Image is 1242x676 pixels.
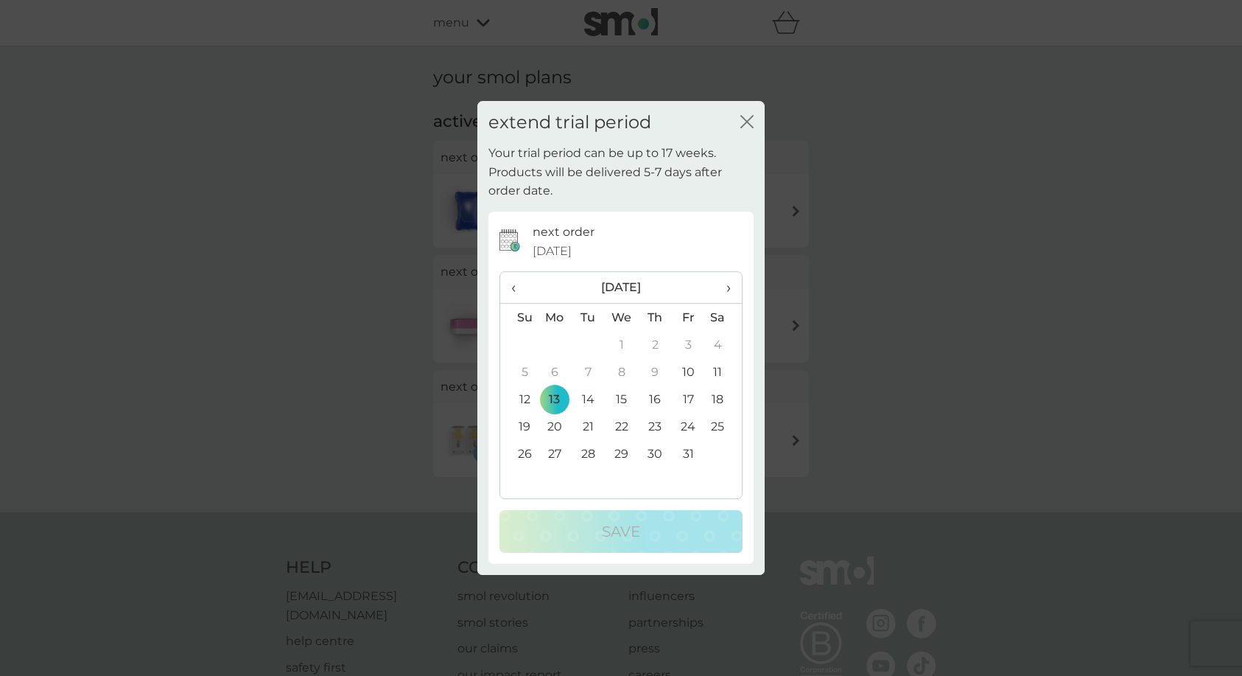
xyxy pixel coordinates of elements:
td: 22 [605,413,639,440]
td: 7 [572,358,605,386]
span: [DATE] [533,242,572,261]
p: next order [533,223,594,242]
td: 20 [538,413,572,440]
td: 12 [500,386,538,413]
td: 13 [538,386,572,413]
td: 30 [639,440,672,467]
td: 19 [500,413,538,440]
th: Su [500,304,538,332]
td: 27 [538,440,572,467]
td: 4 [705,331,742,358]
td: 3 [672,331,705,358]
button: close [740,115,754,130]
td: 16 [639,386,672,413]
td: 26 [500,440,538,467]
td: 5 [500,358,538,386]
th: Fr [672,304,705,332]
td: 28 [572,440,605,467]
td: 29 [605,440,639,467]
td: 25 [705,413,742,440]
span: › [716,272,731,303]
td: 14 [572,386,605,413]
td: 18 [705,386,742,413]
td: 2 [639,331,672,358]
td: 9 [639,358,672,386]
td: 21 [572,413,605,440]
th: [DATE] [538,272,705,304]
button: Save [499,510,743,553]
p: Your trial period can be up to 17 weeks. Products will be delivered 5-7 days after order date. [488,144,754,201]
th: Tu [572,304,605,332]
td: 10 [672,358,705,386]
th: Sa [705,304,742,332]
th: We [605,304,639,332]
td: 8 [605,358,639,386]
td: 24 [672,413,705,440]
th: Th [639,304,672,332]
span: ‹ [511,272,527,303]
td: 31 [672,440,705,467]
td: 23 [639,413,672,440]
td: 15 [605,386,639,413]
h2: extend trial period [488,112,651,133]
p: Save [602,520,640,543]
td: 1 [605,331,639,358]
td: 6 [538,358,572,386]
td: 11 [705,358,742,386]
th: Mo [538,304,572,332]
td: 17 [672,386,705,413]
